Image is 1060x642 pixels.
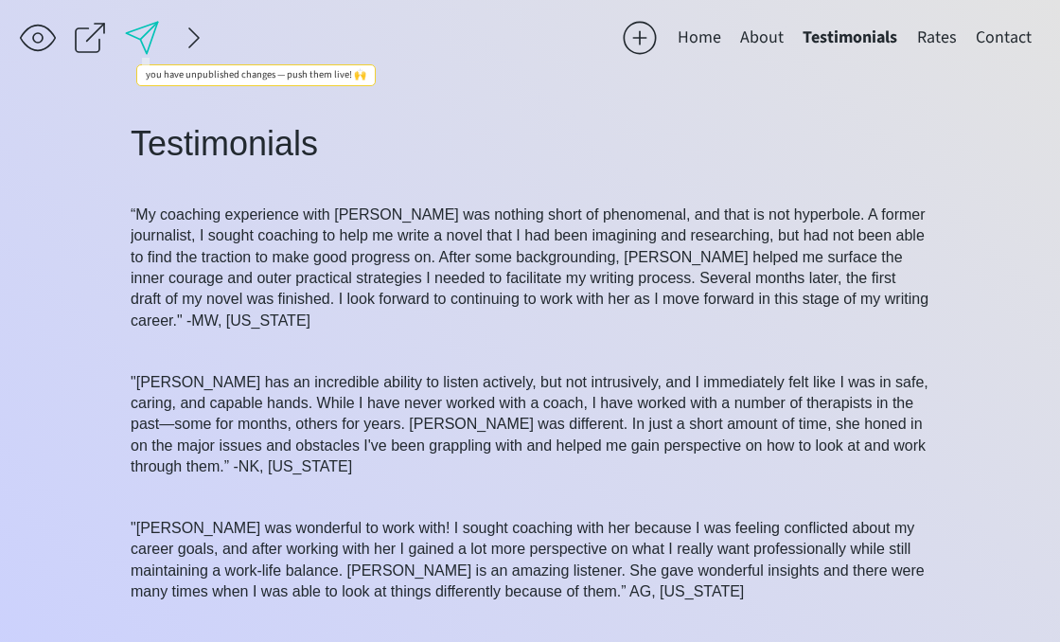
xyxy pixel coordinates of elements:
button: Home [668,19,731,57]
span: "[PERSON_NAME] was wonderful to work with! I sought coaching with her because I was feeling confl... [131,520,925,599]
button: Testimonials [793,19,907,57]
button: Contact [966,19,1041,57]
span: "[PERSON_NAME] has an incredible ability to listen actively, but not intrusively, and I immediate... [131,374,928,475]
span: Testimonials [131,124,318,163]
button: Rates [908,19,966,57]
div: you have unpublished changes — push them live! 🙌 [137,65,375,85]
span: “My coaching experience with [PERSON_NAME] was nothing short of phenomenal, and that is not hyper... [131,206,928,329]
button: About [731,19,793,57]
